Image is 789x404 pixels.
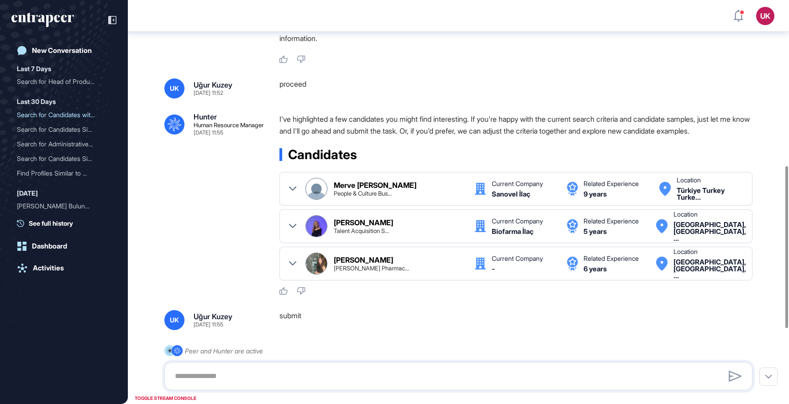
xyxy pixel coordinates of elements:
[17,122,111,137] div: Search for Candidates Similar to Sarah Olyavkin on LinkedIn
[32,242,67,250] div: Dashboard
[17,63,51,74] div: Last 7 Days
[673,259,746,279] div: Istanbul, Istanbul, Türkiye Turkey Turkey
[11,237,116,255] a: Dashboard
[194,90,223,96] div: [DATE] 11:52
[334,265,409,271] div: Abdi Ibrahim Pharmaceuticals şirketinde Human Resources Business Partner
[170,85,179,92] span: UK
[194,130,223,135] div: [DATE] 11:55
[17,166,111,181] div: Find Profiles Similar to Feyza Dağıstan
[17,199,111,213] div: Özgür Akaoğlu'nun Bulunması
[492,255,543,262] div: Current Company
[194,122,264,128] div: Human Resource Manager
[17,137,111,151] div: Search for Administrative Affairs Expert with 5 Years Experience in Automotive Sector in Istanbul
[11,13,74,27] div: entrapeer-logo
[185,345,263,357] div: Peer and Hunter are active
[584,228,607,235] div: 5 years
[17,137,104,151] div: Search for Administrative...
[492,228,533,235] div: Biofarma İlaç
[17,74,111,89] div: Search for Head of Product candidates from Entrapeer with up to 20 years of experience in San Fra...
[11,259,116,277] a: Activities
[279,310,760,330] div: submit
[17,96,56,107] div: Last 30 Days
[288,148,357,161] span: Candidates
[492,181,543,187] div: Current Company
[334,191,392,197] div: People & Culture Business Partner at Sanovel
[584,191,607,197] div: 9 years
[17,108,104,122] div: Search for Candidates wit...
[756,7,774,25] button: UK
[33,264,64,272] div: Activities
[673,249,698,255] div: Location
[584,218,639,224] div: Related Experience
[673,221,746,242] div: Istanbul, Istanbul, Türkiye Turkey Turkey
[194,322,223,327] div: [DATE] 11:55
[306,178,327,199] img: Merve Meltem Mutlu
[194,81,232,88] div: Uğur Kuzey
[17,218,116,228] a: See full history
[677,177,701,183] div: Location
[11,41,116,60] a: New Conversation
[279,78,760,98] div: proceed
[17,151,104,166] div: Search for Candidates Sim...
[584,181,639,187] div: Related Experience
[334,228,389,234] div: Talent Acquisition Specialist
[492,191,530,197] div: Sanovel İlaç
[194,313,232,320] div: Uğur Kuzey
[17,188,38,199] div: [DATE]
[584,265,607,272] div: 6 years
[279,21,760,44] p: If everything looks good, I can now find you some example candidates. Or if you'd like, you can c...
[334,256,393,264] div: [PERSON_NAME]
[194,113,217,120] div: Hunter
[17,108,111,122] div: Search for Candidates with 5-10 Years of Experience in Talent Acquisition/Recruitment Roles from ...
[584,255,639,262] div: Related Experience
[17,199,104,213] div: [PERSON_NAME] Bulunma...
[170,316,179,324] span: UK
[492,218,543,224] div: Current Company
[677,187,743,201] div: Türkiye Turkey Turkey
[17,151,111,166] div: Search for Candidates Similar to Luca Roero on LinkedIn
[334,181,416,189] div: Merve [PERSON_NAME]
[17,166,104,181] div: Find Profiles Similar to ...
[29,218,73,228] span: See full history
[673,211,698,218] div: Location
[17,74,104,89] div: Search for Head of Produc...
[306,216,327,237] img: Fehime Yılmaz
[334,219,393,226] div: [PERSON_NAME]
[492,265,495,272] div: -
[132,393,199,404] div: TOGGLE STREAM CONSOLE
[32,47,92,55] div: New Conversation
[279,113,760,137] p: I've highlighted a few candidates you might find interesting. If you're happy with the current se...
[306,253,327,274] img: Ebru Uzun Şahin
[17,122,104,137] div: Search for Candidates Sim...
